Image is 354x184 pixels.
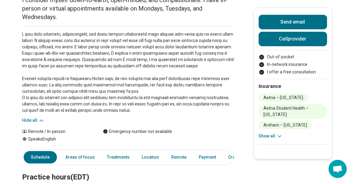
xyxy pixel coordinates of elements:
li: Aetna Student Health – [US_STATE] [259,104,327,119]
div: Remote / In-person [22,128,91,135]
li: Anthem – [US_STATE] [259,121,312,129]
div: Emergency number not available [103,128,172,135]
a: Remote [167,151,190,163]
div: Open chat [329,160,347,178]
li: Aetna – [US_STATE] [259,94,308,102]
a: Treatments [103,151,133,163]
button: Callprovider [259,32,327,46]
a: Schedule [24,151,57,163]
a: Areas of focus [62,151,98,163]
li: Out-of-pocket [259,54,327,60]
h2: Practice hours (EDT) [22,158,234,182]
div: Speaks English [22,136,91,142]
li: I offer a free consultation [259,69,327,75]
h2: Insurance [259,83,327,90]
ul: Payment options [259,54,327,75]
button: Hide all [22,117,45,124]
a: Location [138,151,163,163]
a: Credentials [224,151,255,163]
a: Payment [195,151,220,163]
p: L ipsu dolo-sitametc, adipiscingelit, sed doeiu tempori utlaboreetd magn aliquae adm venia quis n... [22,31,234,114]
button: Send email [259,15,327,29]
button: Show all [259,133,283,139]
li: In-network insurance [259,61,327,68]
